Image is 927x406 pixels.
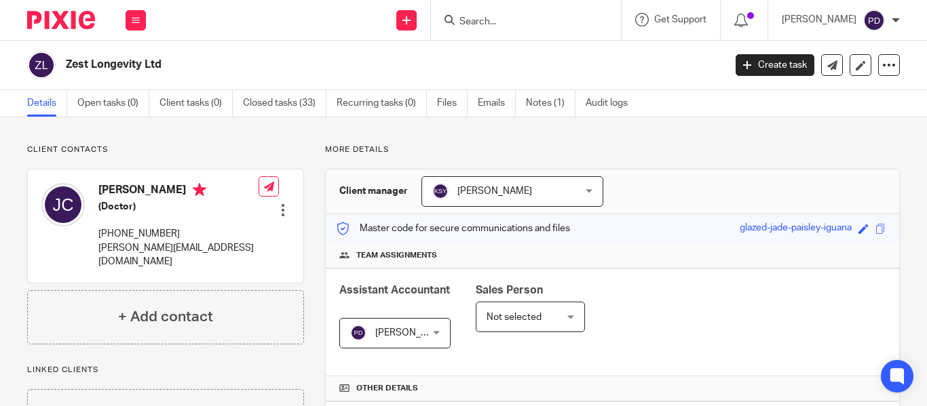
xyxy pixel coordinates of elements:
[159,90,233,117] a: Client tasks (0)
[654,15,706,24] span: Get Support
[98,227,259,241] p: [PHONE_NUMBER]
[339,285,450,296] span: Assistant Accountant
[478,90,516,117] a: Emails
[118,306,213,327] h4: + Add contact
[458,16,580,28] input: Search
[432,183,449,199] img: svg%3E
[863,9,885,31] img: svg%3E
[27,11,95,29] img: Pixie
[98,200,259,214] h5: (Doctor)
[336,222,570,235] p: Master code for secure communications and files
[66,58,586,72] h2: Zest Longevity Ltd
[27,365,304,375] p: Linked clients
[325,144,900,155] p: More details
[350,325,366,341] img: svg%3E
[243,90,326,117] a: Closed tasks (33)
[41,183,85,226] img: svg%3E
[487,312,542,322] span: Not selected
[337,90,427,117] a: Recurring tasks (0)
[437,90,468,117] a: Files
[27,51,56,79] img: svg%3E
[740,221,852,237] div: glazed-jade-paisley-iguana
[193,183,206,197] i: Primary
[98,183,259,200] h4: [PERSON_NAME]
[782,13,856,26] p: [PERSON_NAME]
[339,184,408,198] h3: Client manager
[375,328,450,338] span: [PERSON_NAME]
[526,90,575,117] a: Notes (1)
[27,144,304,155] p: Client contacts
[476,285,543,296] span: Sales Person
[77,90,149,117] a: Open tasks (0)
[736,54,814,76] a: Create task
[586,90,638,117] a: Audit logs
[457,186,532,196] span: [PERSON_NAME]
[27,90,67,117] a: Details
[356,250,437,261] span: Team assignments
[98,241,259,269] p: [PERSON_NAME][EMAIL_ADDRESS][DOMAIN_NAME]
[356,383,418,394] span: Other details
